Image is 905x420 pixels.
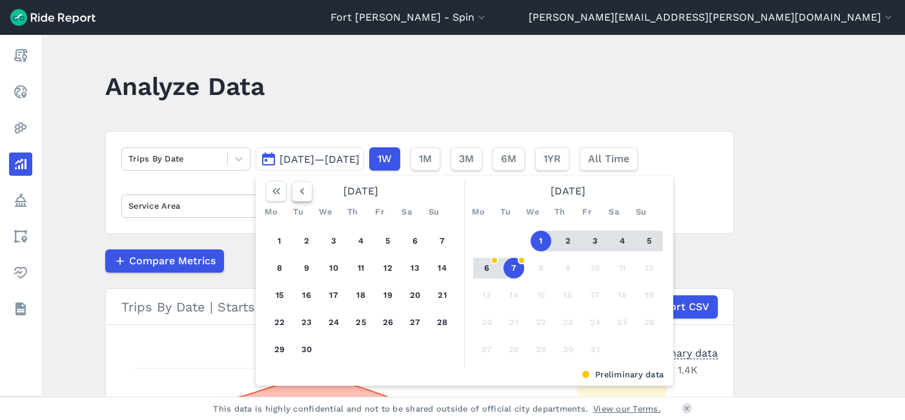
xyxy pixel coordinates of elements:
div: [DATE] [261,181,461,202]
span: 1YR [544,151,561,167]
button: 8 [269,258,290,278]
button: 4 [351,231,371,251]
img: Ride Report [10,9,96,26]
span: 3M [459,151,474,167]
button: 26 [378,312,398,333]
button: 3M [451,147,482,171]
button: 1 [269,231,290,251]
button: 30 [558,339,578,360]
button: 16 [296,285,317,306]
button: 18 [351,285,371,306]
button: 28 [432,312,452,333]
div: Tu [495,202,516,222]
div: Trips By Date | Starts | Spin [121,295,718,319]
button: 14 [432,258,452,278]
span: All Time [588,151,629,167]
div: Su [631,202,651,222]
button: 12 [378,258,398,278]
button: 23 [558,312,578,333]
button: 15 [269,285,290,306]
button: 22 [531,312,551,333]
div: Preliminary data [635,346,718,359]
button: 5 [378,231,398,251]
button: 19 [378,285,398,306]
button: [PERSON_NAME][EMAIL_ADDRESS][PERSON_NAME][DOMAIN_NAME] [529,10,895,25]
div: Th [342,202,363,222]
button: 11 [612,258,633,278]
span: [DATE]—[DATE] [280,153,360,165]
button: 23 [296,312,317,333]
div: Th [549,202,570,222]
div: Mo [261,202,281,222]
button: 8 [531,258,551,278]
button: 26 [639,312,660,333]
span: Compare Metrics [129,253,216,269]
span: Export CSV [651,299,709,315]
button: 19 [639,285,660,306]
button: 16 [558,285,578,306]
button: 24 [585,312,605,333]
button: 30 [296,339,317,360]
button: 24 [323,312,344,333]
button: 25 [612,312,633,333]
div: Sa [604,202,624,222]
a: Health [9,261,32,284]
button: 21 [432,285,452,306]
button: 9 [296,258,317,278]
div: Fr [576,202,597,222]
tspan: 1.4K [678,364,698,376]
button: 20 [405,285,425,306]
div: Su [423,202,444,222]
div: Fr [369,202,390,222]
div: [DATE] [468,181,668,202]
button: 1M [411,147,440,171]
button: 10 [585,258,605,278]
span: 1M [419,151,432,167]
button: 21 [503,312,524,333]
a: Report [9,44,32,67]
span: 6M [501,151,516,167]
div: Mo [468,202,489,222]
button: 27 [476,339,497,360]
button: 15 [531,285,551,306]
button: 25 [351,312,371,333]
button: 7 [432,231,452,251]
button: Fort [PERSON_NAME] - Spin [330,10,488,25]
a: Analyze [9,152,32,176]
a: Datasets [9,297,32,320]
h1: Analyze Data [105,68,265,104]
button: 1YR [535,147,569,171]
a: Policy [9,189,32,212]
button: [DATE]—[DATE] [256,147,364,171]
button: 13 [476,285,497,306]
div: Preliminary data [265,368,664,381]
button: 3 [323,231,344,251]
button: Compare Metrics [105,249,224,273]
button: 28 [503,339,524,360]
a: View our Terms. [593,403,661,415]
button: 22 [269,312,290,333]
button: 17 [585,285,605,306]
a: Areas [9,225,32,248]
span: 1W [378,151,392,167]
button: 3 [585,231,605,251]
div: Tu [288,202,309,222]
button: 6 [405,231,425,251]
button: 29 [269,339,290,360]
button: 20 [476,312,497,333]
button: 9 [558,258,578,278]
button: 18 [612,285,633,306]
button: 31 [585,339,605,360]
button: 1W [369,147,400,171]
button: 5 [639,231,660,251]
a: Heatmaps [9,116,32,140]
button: 6 [476,258,497,278]
button: 14 [503,285,524,306]
button: 27 [405,312,425,333]
div: Sa [396,202,417,222]
button: 11 [351,258,371,278]
button: 17 [323,285,344,306]
div: We [522,202,543,222]
a: Realtime [9,80,32,103]
div: We [315,202,336,222]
